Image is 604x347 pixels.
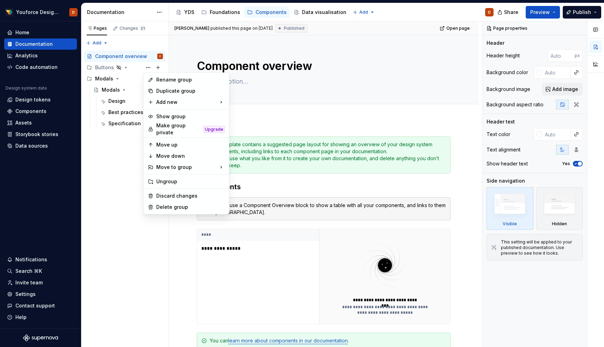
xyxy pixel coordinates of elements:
div: Duplicate group [156,87,225,94]
div: Upgrade [203,126,225,133]
div: Move to group [145,162,228,173]
div: Show group [156,113,225,120]
div: Add new [145,97,228,108]
div: Ungroup [156,178,225,185]
div: Move down [156,153,225,160]
div: Move up [156,141,225,148]
div: Make group private [156,122,201,136]
div: Delete group [156,204,225,211]
div: Rename group [156,76,225,83]
div: Discard changes [156,192,225,199]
